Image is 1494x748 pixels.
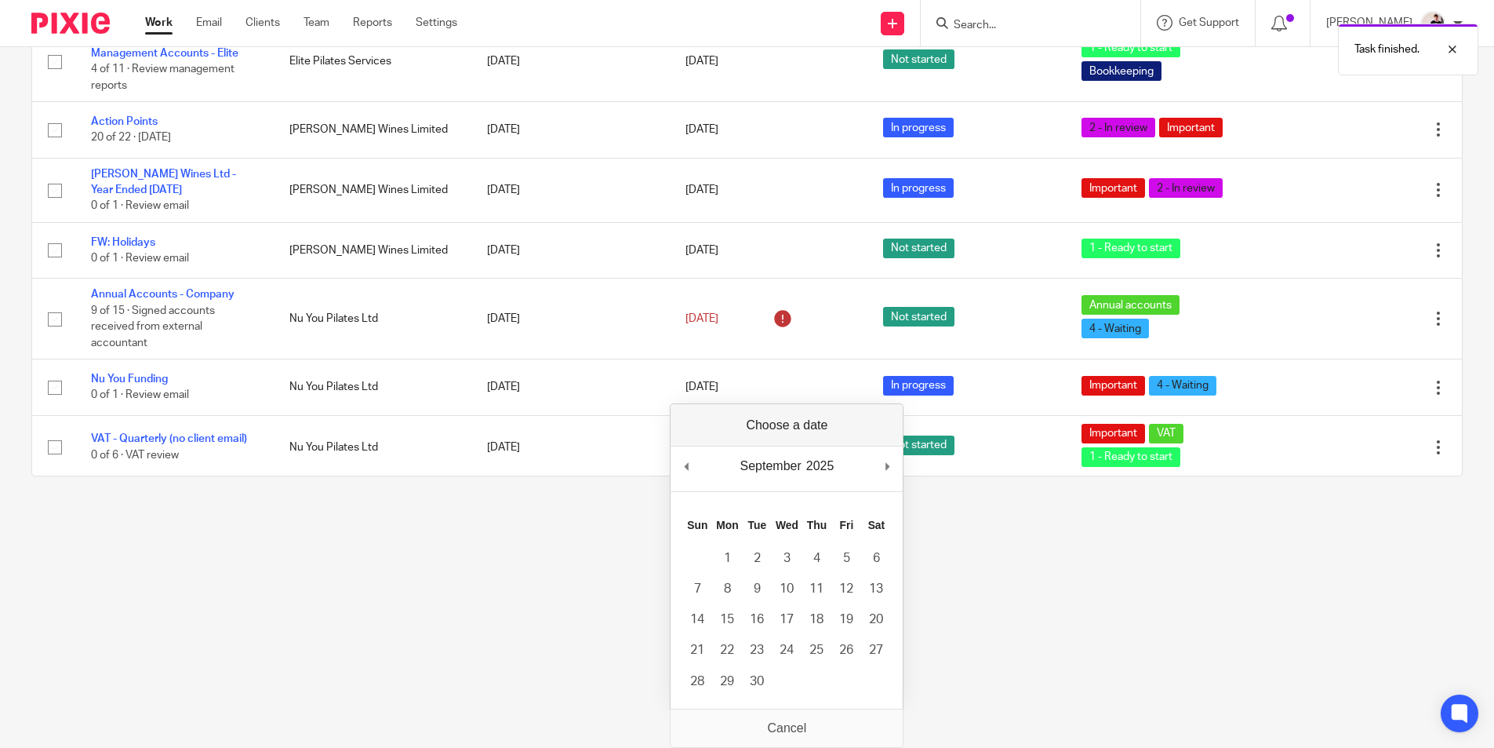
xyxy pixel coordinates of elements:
[712,635,742,666] button: 22
[712,543,742,574] button: 1
[274,279,472,359] td: Nu You Pilates Ltd
[471,21,670,102] td: [DATE]
[471,279,670,359] td: [DATE]
[274,415,472,479] td: Nu You Pilates Ltd
[883,118,954,137] span: In progress
[742,666,772,697] button: 30
[712,666,742,697] button: 29
[471,158,670,222] td: [DATE]
[802,543,831,574] button: 4
[868,519,885,531] abbr: Saturday
[471,222,670,278] td: [DATE]
[91,433,247,444] a: VAT - Quarterly (no client email)
[145,15,173,31] a: Work
[742,604,772,635] button: 16
[737,454,803,478] div: September
[1081,239,1180,258] span: 1 - Ready to start
[1149,424,1183,443] span: VAT
[742,574,772,604] button: 9
[682,604,712,635] button: 14
[91,201,189,212] span: 0 of 1 · Review email
[879,454,895,478] button: Next Month
[742,543,772,574] button: 2
[861,604,891,635] button: 20
[682,635,712,666] button: 21
[883,307,954,327] span: Not started
[748,519,767,531] abbr: Tuesday
[274,158,472,222] td: [PERSON_NAME] Wines Limited
[712,574,742,604] button: 8
[1149,178,1223,198] span: 2 - In review
[802,574,831,604] button: 11
[1081,424,1145,443] span: Important
[274,222,472,278] td: [PERSON_NAME] Wines Limited
[831,574,861,604] button: 12
[1081,295,1180,315] span: Annual accounts
[274,21,472,102] td: Elite Pilates Services
[245,15,280,31] a: Clients
[802,635,831,666] button: 25
[274,102,472,158] td: [PERSON_NAME] Wines Limited
[807,519,827,531] abbr: Thursday
[861,574,891,604] button: 13
[685,313,718,324] span: [DATE]
[91,64,234,91] span: 4 of 11 · Review management reports
[1081,118,1155,137] span: 2 - In review
[91,450,179,461] span: 0 of 6 · VAT review
[685,245,718,256] span: [DATE]
[91,116,158,127] a: Action Points
[772,604,802,635] button: 17
[831,543,861,574] button: 5
[1081,319,1149,338] span: 4 - Waiting
[831,635,861,666] button: 26
[1420,11,1445,36] img: AV307615.jpg
[772,574,802,604] button: 10
[772,635,802,666] button: 24
[471,359,670,415] td: [DATE]
[685,56,718,67] span: [DATE]
[471,102,670,158] td: [DATE]
[1159,118,1223,137] span: Important
[804,454,837,478] div: 2025
[91,374,168,385] a: Nu You Funding
[682,666,712,697] button: 28
[91,390,189,401] span: 0 of 1 · Review email
[471,415,670,479] td: [DATE]
[196,15,222,31] a: Email
[1081,447,1180,467] span: 1 - Ready to start
[416,15,457,31] a: Settings
[687,519,707,531] abbr: Sunday
[91,253,189,264] span: 0 of 1 · Review email
[742,635,772,666] button: 23
[274,359,472,415] td: Nu You Pilates Ltd
[91,237,155,248] a: FW: Holidays
[712,604,742,635] button: 15
[716,519,738,531] abbr: Monday
[1149,376,1216,396] span: 4 - Waiting
[1081,376,1145,396] span: Important
[91,289,234,300] a: Annual Accounts - Company
[678,454,694,478] button: Previous Month
[685,382,718,393] span: [DATE]
[91,169,236,195] a: [PERSON_NAME] Wines Ltd - Year Ended [DATE]
[802,604,831,635] button: 18
[682,574,712,604] button: 7
[31,13,110,34] img: Pixie
[883,436,954,455] span: Not started
[353,15,392,31] a: Reports
[685,124,718,135] span: [DATE]
[883,376,954,396] span: In progress
[772,543,802,574] button: 3
[91,305,215,348] span: 9 of 15 · Signed accounts received from external accountant
[831,604,861,635] button: 19
[91,32,238,59] a: Monthly Bookkeeping and Management Accounts - Elite
[685,184,718,195] span: [DATE]
[840,519,854,531] abbr: Friday
[1081,178,1145,198] span: Important
[883,239,954,258] span: Not started
[1354,42,1419,57] p: Task finished.
[776,519,798,531] abbr: Wednesday
[861,635,891,666] button: 27
[91,133,171,144] span: 20 of 22 · [DATE]
[861,543,891,574] button: 6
